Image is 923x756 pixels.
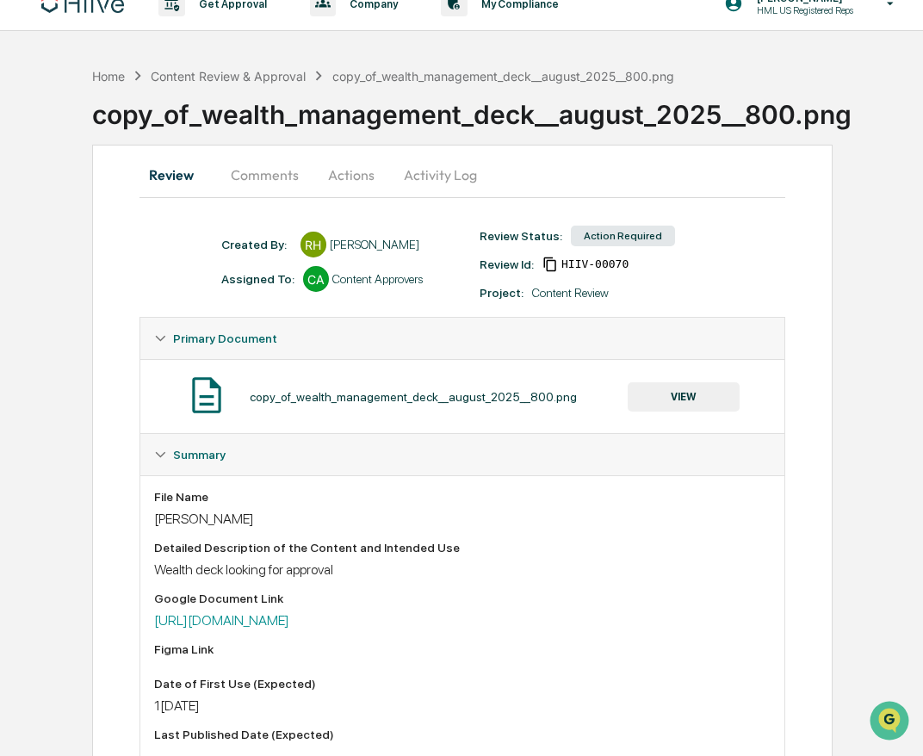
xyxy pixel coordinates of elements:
[250,390,577,404] div: copy_of_wealth_management_deck__august_2025__800.png
[34,217,111,234] span: Preclearance
[332,69,674,84] div: copy_of_wealth_management_deck__august_2025__800.png
[154,592,771,605] div: Google Document Link
[140,318,784,359] div: Primary Document
[154,561,771,578] div: Wealth deck looking for approval
[154,511,771,527] div: [PERSON_NAME]
[173,332,277,345] span: Primary Document
[151,69,306,84] div: Content Review & Approval
[185,374,228,417] img: Document Icon
[171,292,208,305] span: Pylon
[17,219,31,232] div: 🖐️
[628,382,740,412] button: VIEW
[140,359,784,433] div: Primary Document
[154,697,771,714] div: 1[DATE]
[17,132,48,163] img: 1746055101610-c473b297-6a78-478c-a979-82029cc54cd1
[59,132,282,149] div: Start new chat
[139,154,785,195] div: secondary tabs example
[154,490,771,504] div: File Name
[332,272,423,286] div: Content Approvers
[34,250,108,267] span: Data Lookup
[313,154,390,195] button: Actions
[330,238,419,251] div: [PERSON_NAME]
[221,272,294,286] div: Assigned To:
[480,257,534,271] div: Review Id:
[561,257,629,271] span: 99eb9dbe-33fc-4f92-b9ce-15657a93b226
[217,154,313,195] button: Comments
[571,226,675,246] div: Action Required
[17,251,31,265] div: 🔎
[139,154,217,195] button: Review
[10,210,118,241] a: 🖐️Preclearance
[293,137,313,158] button: Start new chat
[532,286,609,300] div: Content Review
[142,217,214,234] span: Attestations
[154,612,289,629] a: [URL][DOMAIN_NAME]
[300,232,326,257] div: RH
[154,728,771,741] div: Last Published Date (Expected)
[10,243,115,274] a: 🔎Data Lookup
[140,434,784,475] div: Summary
[303,266,329,292] div: CA
[480,286,523,300] div: Project:
[121,291,208,305] a: Powered byPylon
[173,448,226,462] span: Summary
[390,154,491,195] button: Activity Log
[154,677,771,691] div: Date of First Use (Expected)
[92,69,125,84] div: Home
[743,4,862,16] p: HML US Registered Reps
[92,85,923,130] div: copy_of_wealth_management_deck__august_2025__800.png
[118,210,220,241] a: 🗄️Attestations
[868,699,914,746] iframe: Open customer support
[154,541,771,555] div: Detailed Description of the Content and Intended Use
[125,219,139,232] div: 🗄️
[480,229,562,243] div: Review Status:
[17,36,313,64] p: How can we help?
[59,149,218,163] div: We're available if you need us!
[154,642,771,656] div: Figma Link
[221,238,292,251] div: Created By: ‎ ‎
